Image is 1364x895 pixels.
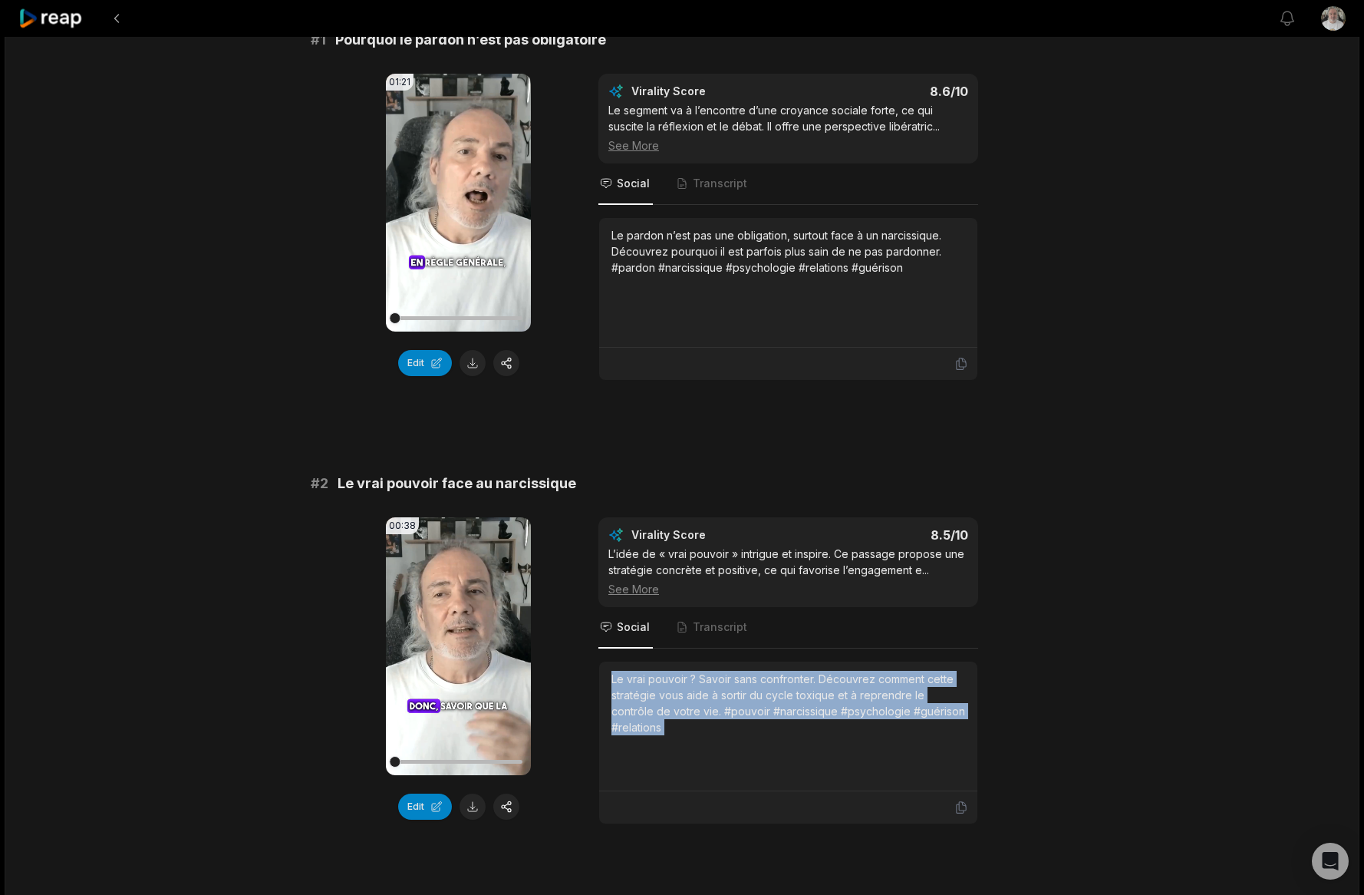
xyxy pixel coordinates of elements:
span: Transcript [693,176,747,191]
span: Social [617,176,650,191]
nav: Tabs [598,607,978,649]
video: Your browser does not support mp4 format. [386,74,531,332]
div: Open Intercom Messenger [1312,843,1349,880]
span: Social [617,619,650,635]
div: See More [608,137,968,154]
nav: Tabs [598,163,978,205]
div: 8.6 /10 [804,84,969,99]
div: Virality Score [631,84,796,99]
span: Pourquoi le pardon n’est pas obligatoire [335,29,606,51]
div: 8.5 /10 [804,527,969,543]
div: Le pardon n’est pas une obligation, surtout face à un narcissique. Découvrez pourquoi il est parf... [611,227,965,276]
button: Edit [398,794,452,820]
span: Transcript [693,619,747,635]
div: Le segment va à l’encontre d’une croyance sociale forte, ce qui suscite la réflexion et le débat.... [608,102,968,154]
button: Edit [398,350,452,376]
div: L’idée de « vrai pouvoir » intrigue et inspire. Ce passage propose une stratégie concrète et posi... [608,546,968,597]
div: See More [608,581,968,597]
div: Le vrai pouvoir ? Savoir sans confronter. Découvrez comment cette stratégie vous aide à sortir du... [611,671,965,735]
span: Le vrai pouvoir face au narcissique [338,473,576,494]
span: # 2 [311,473,328,494]
video: Your browser does not support mp4 format. [386,517,531,775]
div: Virality Score [631,527,796,543]
span: # 1 [311,29,326,51]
